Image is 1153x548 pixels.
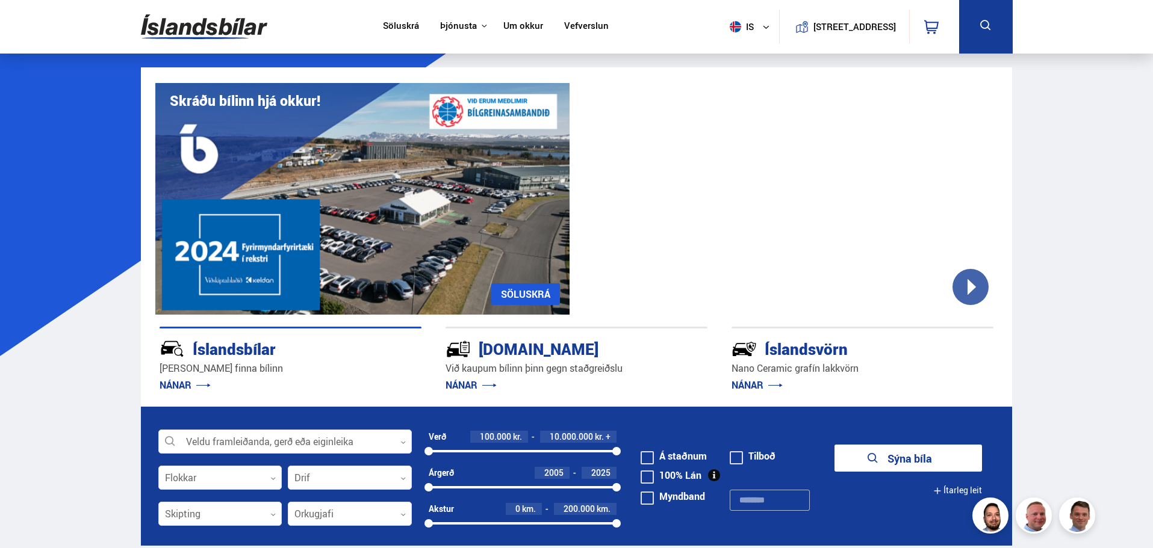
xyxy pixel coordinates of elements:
span: is [725,21,755,32]
img: nhp88E3Fdnt1Opn2.png [974,499,1010,535]
img: -Svtn6bYgwAsiwNX.svg [732,336,757,362]
div: Verð [429,432,446,442]
span: 10.000.000 [550,431,593,442]
span: kr. [595,432,604,442]
span: 100.000 [480,431,511,442]
a: NÁNAR [732,378,783,392]
p: Nano Ceramic grafín lakkvörn [732,362,993,375]
img: FbJEzSuNWCJXmdc-.webp [1061,499,1097,535]
button: Ítarleg leit [933,477,982,504]
img: tr5P-W3DuiFaO7aO.svg [446,336,471,362]
a: Vefverslun [564,20,609,33]
p: Við kaupum bílinn þinn gegn staðgreiðslu [446,362,707,375]
a: [STREET_ADDRESS] [786,10,903,44]
img: siFngHWaQ9KaOqBr.png [1018,499,1054,535]
span: 2025 [591,467,611,478]
h1: Skráðu bílinn hjá okkur! [170,93,320,109]
img: G0Ugv5HjCgRt.svg [141,7,267,46]
img: eKx6w-_Home_640_.png [155,83,570,315]
a: NÁNAR [160,378,211,392]
a: SÖLUSKRÁ [491,283,560,305]
label: 100% Lán [641,470,701,480]
div: Íslandsbílar [160,337,379,359]
img: JRvxyua_JYH6wB4c.svg [160,336,185,362]
label: Á staðnum [641,451,707,461]
div: Íslandsvörn [732,337,951,359]
button: Þjónusta [440,20,477,32]
span: km. [522,504,536,514]
a: Söluskrá [383,20,419,33]
a: NÁNAR [446,378,497,392]
a: Um okkur [503,20,543,33]
label: Tilboð [730,451,775,461]
span: 0 [515,503,520,514]
button: is [725,9,779,45]
label: Myndband [641,491,705,501]
button: Opna LiveChat spjallviðmót [10,5,46,41]
button: [STREET_ADDRESS] [818,22,892,32]
div: Akstur [429,504,454,514]
span: 2005 [544,467,564,478]
img: svg+xml;base64,PHN2ZyB4bWxucz0iaHR0cDovL3d3dy53My5vcmcvMjAwMC9zdmciIHdpZHRoPSI1MTIiIGhlaWdodD0iNT... [730,21,741,32]
span: + [606,432,611,442]
button: Sýna bíla [834,445,982,472]
div: [DOMAIN_NAME] [446,337,665,359]
div: Árgerð [429,468,454,478]
span: 200.000 [564,503,595,514]
span: kr. [513,432,522,442]
span: km. [597,504,611,514]
p: [PERSON_NAME] finna bílinn [160,362,421,375]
